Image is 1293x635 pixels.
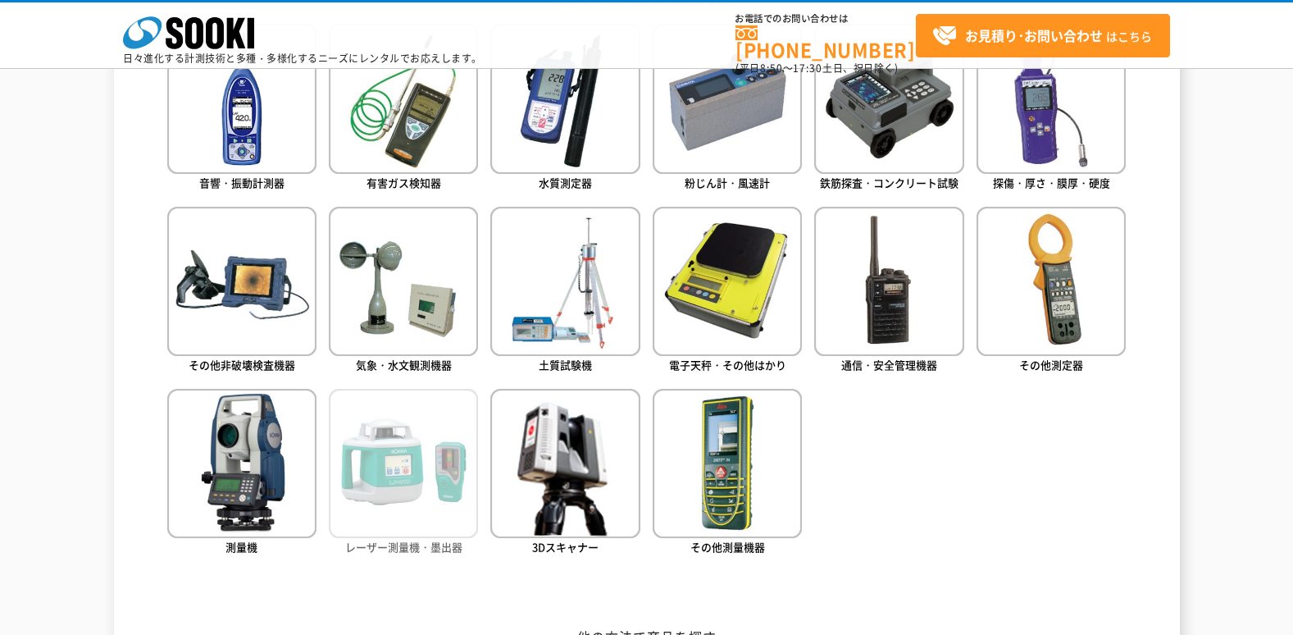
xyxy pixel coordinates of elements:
span: 探傷・厚さ・膜厚・硬度 [993,175,1110,190]
img: 音響・振動計測器 [167,24,316,173]
a: その他非破壊検査機器 [167,207,316,377]
img: 測量機 [167,389,316,538]
span: 音響・振動計測器 [199,175,285,190]
img: 鉄筋探査・コンクリート試験 [814,24,963,173]
a: その他測定器 [977,207,1126,377]
p: 日々進化する計測技術と多種・多様化するニーズにレンタルでお応えします。 [123,53,482,63]
span: はこちら [932,24,1152,48]
span: 8:50 [760,61,783,75]
img: その他非破壊検査機器 [167,207,316,356]
img: 通信・安全管理機器 [814,207,963,356]
span: (平日 ～ 土日、祝日除く) [735,61,898,75]
span: 3Dスキャナー [532,539,599,555]
a: その他測量機器 [653,389,802,559]
img: レーザー測量機・墨出器 [329,389,478,538]
a: 通信・安全管理機器 [814,207,963,377]
img: 気象・水文観測機器 [329,207,478,356]
a: 水質測定器 [490,24,640,194]
img: 電子天秤・その他はかり [653,207,802,356]
a: 3Dスキャナー [490,389,640,559]
a: 気象・水文観測機器 [329,207,478,377]
img: 土質試験機 [490,207,640,356]
span: 粉じん計・風速計 [685,175,770,190]
img: 粉じん計・風速計 [653,24,802,173]
a: 測量機 [167,389,316,559]
img: その他測定器 [977,207,1126,356]
a: [PHONE_NUMBER] [735,25,916,59]
a: 探傷・厚さ・膜厚・硬度 [977,24,1126,194]
span: 通信・安全管理機器 [841,357,937,372]
span: その他測定器 [1019,357,1083,372]
span: 土質試験機 [539,357,592,372]
span: 鉄筋探査・コンクリート試験 [820,175,958,190]
img: 探傷・厚さ・膜厚・硬度 [977,24,1126,173]
img: 3Dスキャナー [490,389,640,538]
span: 有害ガス検知器 [367,175,441,190]
span: 測量機 [225,539,257,555]
a: レーザー測量機・墨出器 [329,389,478,559]
img: 有害ガス検知器 [329,24,478,173]
img: 水質測定器 [490,24,640,173]
span: その他測量機器 [690,539,765,555]
a: 有害ガス検知器 [329,24,478,194]
img: その他測量機器 [653,389,802,538]
a: お見積り･お問い合わせはこちら [916,14,1170,57]
span: 電子天秤・その他はかり [669,357,786,372]
span: 気象・水文観測機器 [356,357,452,372]
strong: お見積り･お問い合わせ [965,25,1103,45]
a: 電子天秤・その他はかり [653,207,802,377]
span: お電話でのお問い合わせは [735,14,916,24]
a: 鉄筋探査・コンクリート試験 [814,24,963,194]
span: レーザー測量機・墨出器 [345,539,462,555]
span: その他非破壊検査機器 [189,357,295,372]
a: 音響・振動計測器 [167,24,316,194]
a: 粉じん計・風速計 [653,24,802,194]
span: 水質測定器 [539,175,592,190]
a: 土質試験機 [490,207,640,377]
span: 17:30 [793,61,822,75]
